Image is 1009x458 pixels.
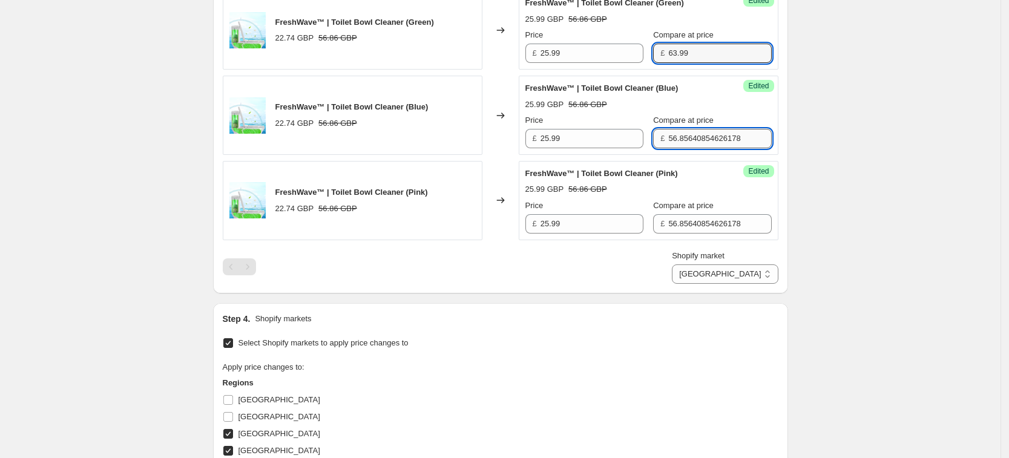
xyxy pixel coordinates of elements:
[568,183,607,195] strike: 56.86 GBP
[275,18,434,27] span: FreshWave™ | Toilet Bowl Cleaner (Green)
[318,203,357,215] strike: 56.86 GBP
[275,117,314,129] div: 22.74 GBP
[525,30,544,39] span: Price
[660,219,665,228] span: £
[238,412,320,421] span: [GEOGRAPHIC_DATA]
[318,117,357,129] strike: 56.86 GBP
[255,313,311,325] p: Shopify markets
[275,188,428,197] span: FreshWave™ | Toilet Bowl Cleaner (Pink)
[525,99,564,111] div: 25.99 GBP
[275,32,314,44] div: 22.74 GBP
[653,201,714,210] span: Compare at price
[275,203,314,215] div: 22.74 GBP
[525,183,564,195] div: 25.99 GBP
[229,97,266,134] img: 7_49b10456-2e85-4b8e-b1c7-9ea7e9fab840_80x.png
[238,446,320,455] span: [GEOGRAPHIC_DATA]
[568,13,607,25] strike: 56.86 GBP
[653,116,714,125] span: Compare at price
[533,134,537,143] span: £
[238,429,320,438] span: [GEOGRAPHIC_DATA]
[223,313,251,325] h2: Step 4.
[525,83,679,93] span: FreshWave™ | Toilet Bowl Cleaner (Blue)
[318,32,357,44] strike: 56.86 GBP
[748,81,769,91] span: Edited
[223,362,304,371] span: Apply price changes to:
[660,134,665,143] span: £
[748,166,769,176] span: Edited
[223,377,453,389] h3: Regions
[533,48,537,57] span: £
[525,169,678,178] span: FreshWave™ | Toilet Bowl Cleaner (Pink)
[525,13,564,25] div: 25.99 GBP
[653,30,714,39] span: Compare at price
[223,258,256,275] nav: Pagination
[238,395,320,404] span: [GEOGRAPHIC_DATA]
[568,99,607,111] strike: 56.86 GBP
[229,182,266,218] img: 7_49b10456-2e85-4b8e-b1c7-9ea7e9fab840_80x.png
[275,102,429,111] span: FreshWave™ | Toilet Bowl Cleaner (Blue)
[229,12,266,48] img: 7_49b10456-2e85-4b8e-b1c7-9ea7e9fab840_80x.png
[533,219,537,228] span: £
[525,116,544,125] span: Price
[672,251,725,260] span: Shopify market
[238,338,409,347] span: Select Shopify markets to apply price changes to
[525,201,544,210] span: Price
[660,48,665,57] span: £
